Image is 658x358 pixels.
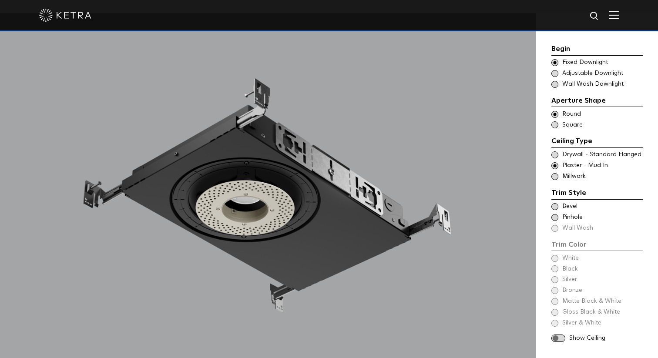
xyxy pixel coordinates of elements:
[562,121,642,130] span: Square
[562,151,642,159] span: Drywall - Standard Flanged
[562,172,642,181] span: Millwork
[609,11,619,19] img: Hamburger%20Nav.svg
[562,58,642,67] span: Fixed Downlight
[551,43,643,56] div: Begin
[562,69,642,78] span: Adjustable Downlight
[551,95,643,107] div: Aperture Shape
[551,136,643,148] div: Ceiling Type
[569,334,643,343] span: Show Ceiling
[589,11,600,22] img: search icon
[562,80,642,89] span: Wall Wash Downlight
[562,213,642,222] span: Pinhole
[562,202,642,211] span: Bevel
[551,187,643,200] div: Trim Style
[39,9,91,22] img: ketra-logo-2019-white
[562,110,642,119] span: Round
[562,161,642,170] span: Plaster - Mud In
